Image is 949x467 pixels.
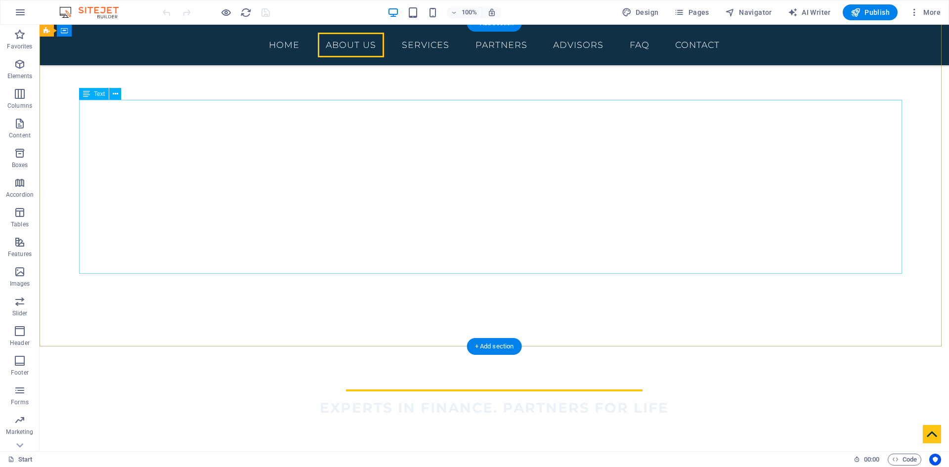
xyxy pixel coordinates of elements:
i: On resize automatically adjust zoom level to fit chosen device. [487,8,496,17]
button: reload [240,6,252,18]
p: Favorites [7,42,32,50]
span: Text [94,91,105,97]
p: Header [10,339,30,347]
span: Design [622,7,659,17]
button: Navigator [721,4,776,20]
span: Code [892,454,917,466]
span: More [909,7,941,17]
button: Usercentrics [929,454,941,466]
div: + Add section [467,338,522,355]
a: Click to cancel selection. Double-click to open Pages [8,454,33,466]
p: Features [8,250,32,258]
button: Publish [843,4,898,20]
h6: 100% [462,6,477,18]
div: Design (Ctrl+Alt+Y) [618,4,663,20]
p: Boxes [12,161,28,169]
p: Accordion [6,191,34,199]
p: Elements [7,72,33,80]
button: 100% [447,6,482,18]
span: Publish [851,7,890,17]
span: Pages [674,7,709,17]
img: Editor Logo [57,6,131,18]
p: Slider [12,309,28,317]
button: Design [618,4,663,20]
span: 00 00 [864,454,879,466]
p: Forms [11,398,29,406]
p: Content [9,131,31,139]
span: Navigator [725,7,772,17]
span: AI Writer [788,7,831,17]
button: Code [888,454,921,466]
h6: Session time [854,454,880,466]
p: Images [10,280,30,288]
p: Columns [7,102,32,110]
button: AI Writer [784,4,835,20]
button: Pages [670,4,713,20]
button: More [906,4,945,20]
p: Tables [11,220,29,228]
button: Click here to leave preview mode and continue editing [220,6,232,18]
p: Marketing [6,428,33,436]
i: Reload page [240,7,252,18]
span: : [871,456,872,463]
p: Footer [11,369,29,377]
